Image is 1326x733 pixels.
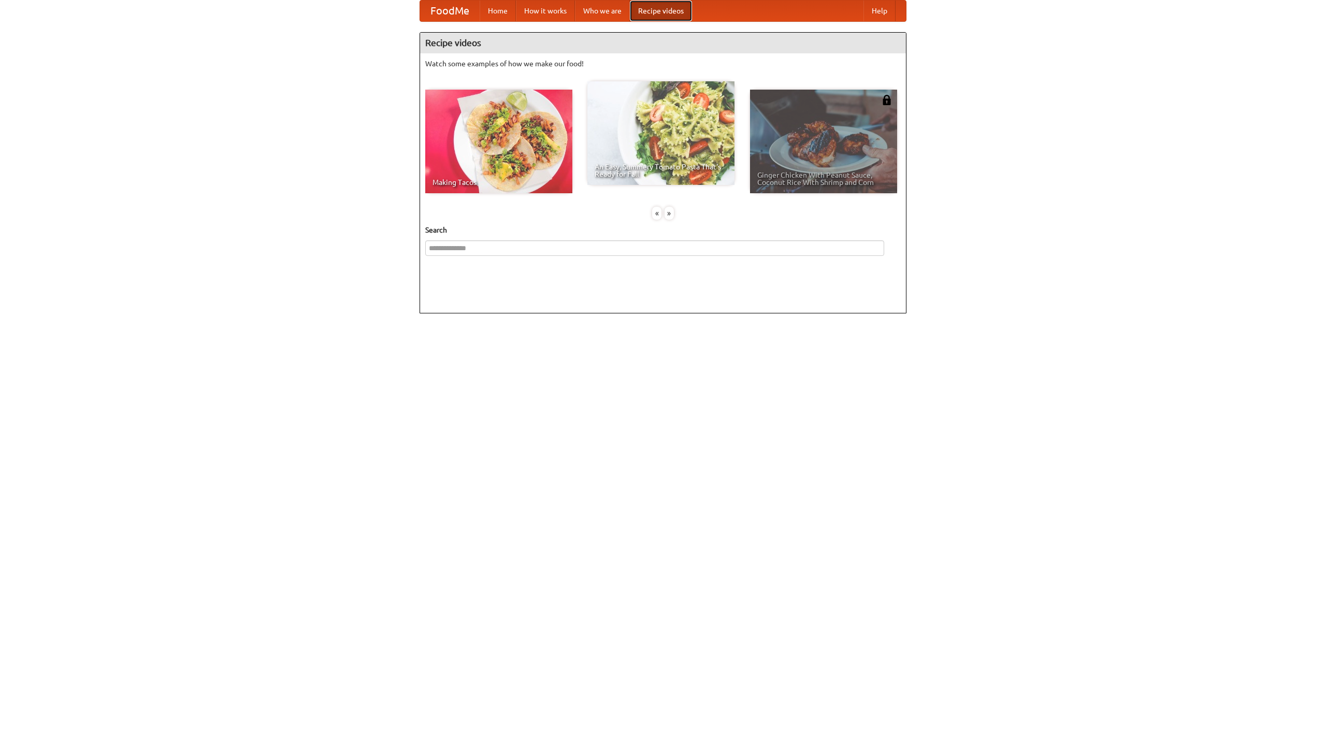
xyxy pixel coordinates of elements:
a: Making Tacos [425,90,572,193]
div: » [665,207,674,220]
p: Watch some examples of how we make our food! [425,59,901,69]
span: Making Tacos [433,179,565,186]
a: Help [863,1,896,21]
h4: Recipe videos [420,33,906,53]
a: Home [480,1,516,21]
img: 483408.png [882,95,892,105]
a: FoodMe [420,1,480,21]
a: Recipe videos [630,1,692,21]
a: How it works [516,1,575,21]
a: An Easy, Summery Tomato Pasta That's Ready for Fall [587,81,734,185]
div: « [652,207,661,220]
h5: Search [425,225,901,235]
span: An Easy, Summery Tomato Pasta That's Ready for Fall [595,163,727,178]
a: Who we are [575,1,630,21]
